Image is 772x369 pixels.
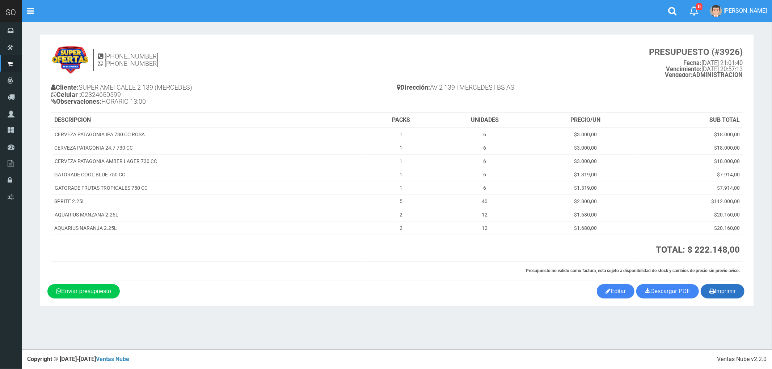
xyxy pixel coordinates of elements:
[665,72,692,78] strong: Vendedor:
[51,91,81,98] b: Celular :
[436,113,533,128] th: UNIDADES
[526,268,740,273] strong: Presupuesto no valido como factura, esta sujeto a disponibilidad de stock y cambios de precio sin...
[649,47,743,57] strong: PRESUPUESTO (#3926)
[649,47,743,78] small: [DATE] 21:01:40 [DATE] 20:57:13
[436,141,533,155] td: 6
[367,141,436,155] td: 1
[533,141,637,155] td: $3.000,00
[710,5,722,17] img: User Image
[61,288,111,294] span: Enviar presupuesto
[51,141,367,155] td: CERVEZA PATAGONIA 24.7 730 CC
[367,155,436,168] td: 1
[436,181,533,195] td: 6
[533,208,637,222] td: $1.680,00
[717,355,767,364] div: Ventas Nube v2.2.0
[51,46,89,74] img: 9k=
[638,113,743,128] th: SUB TOTAL
[533,195,637,208] td: $2.800,00
[367,168,436,181] td: 1
[638,128,743,141] td: $18.000,00
[436,168,533,181] td: 6
[533,113,637,128] th: PRECIO/UN
[51,181,367,195] td: GATORADE FRUTAS TROPICALES 750 CC
[638,208,743,222] td: $20.160,00
[696,3,703,10] span: 0
[367,113,436,128] th: PACKS
[51,128,367,141] td: CERVEZA PATAGONIA IPA 730 CC ROSA
[701,284,744,299] button: Imprimir
[638,195,743,208] td: $112.000,00
[636,284,699,299] a: Descargar PDF
[96,356,129,362] a: Ventas Nube
[51,98,101,105] b: Observaciones:
[436,222,533,235] td: 12
[51,208,367,222] td: AQUARIUS MANZANA 2.25L
[533,222,637,235] td: $1.680,00
[436,208,533,222] td: 12
[436,155,533,168] td: 6
[397,83,430,91] b: Dirección:
[597,284,634,299] a: Editar
[683,60,701,66] strong: Fecha:
[638,155,743,168] td: $18.000,00
[533,128,637,141] td: $3.000,00
[367,195,436,208] td: 5
[367,128,436,141] td: 1
[51,155,367,168] td: CERVEZA PATAGONIA AMBER LAGER 730 CC
[51,113,367,128] th: DESCRIPCION
[638,168,743,181] td: $7.914,00
[51,168,367,181] td: GATORADE COOL BLUE 750 CC
[665,72,743,78] b: ADMINISTRACION
[367,222,436,235] td: 2
[51,222,367,235] td: AQUARIUS NARANJA 2.25L
[367,208,436,222] td: 2
[666,66,701,73] strong: Vencimiento:
[367,181,436,195] td: 1
[436,195,533,208] td: 40
[638,222,743,235] td: $20.160,00
[533,155,637,168] td: $3.000,00
[47,284,120,299] a: Enviar presupuesto
[27,356,129,362] strong: Copyright © [DATE]-[DATE]
[638,141,743,155] td: $18.000,00
[397,82,743,95] h4: AV 2 139 | MERCEDES | BS AS
[638,181,743,195] td: $7.914,00
[533,168,637,181] td: $1.319,00
[656,245,740,255] strong: TOTAL: $ 222.148,00
[436,128,533,141] td: 6
[724,7,767,14] span: [PERSON_NAME]
[51,83,79,91] b: Cliente:
[533,181,637,195] td: $1.319,00
[51,195,367,208] td: SPRITE 2.25L
[98,53,158,67] h4: [PHONE_NUMBER] [PHONE_NUMBER]
[51,82,397,109] h4: SUPER AMEI CALLE 2 139 (MERCEDES) 02324650599 HORARIO 13:00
